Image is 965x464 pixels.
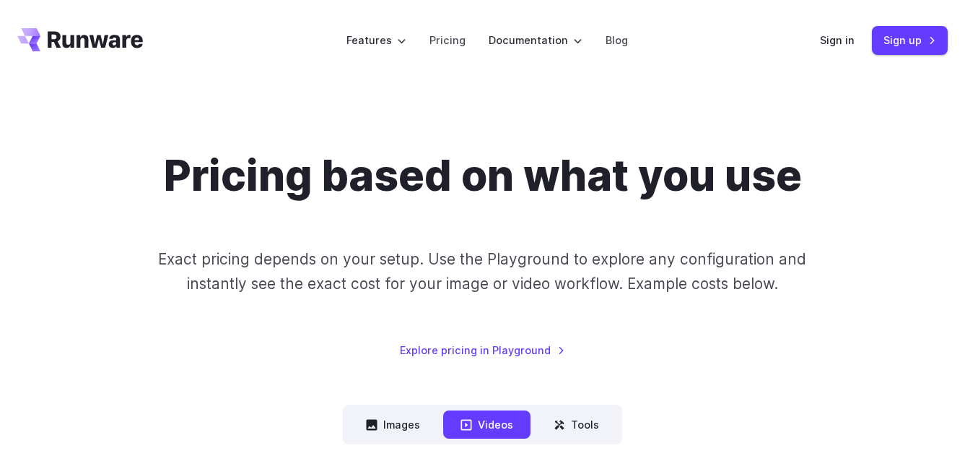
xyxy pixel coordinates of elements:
button: Videos [443,411,530,439]
label: Documentation [489,32,582,48]
a: Explore pricing in Playground [400,342,565,358]
a: Sign in [820,32,855,48]
p: Exact pricing depends on your setup. Use the Playground to explore any configuration and instantl... [157,247,808,296]
a: Pricing [429,32,466,48]
h1: Pricing based on what you use [164,150,802,201]
a: Blog [606,32,628,48]
button: Tools [536,411,616,439]
a: Go to / [17,28,143,51]
label: Features [346,32,406,48]
a: Sign up [872,26,948,54]
button: Images [349,411,437,439]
